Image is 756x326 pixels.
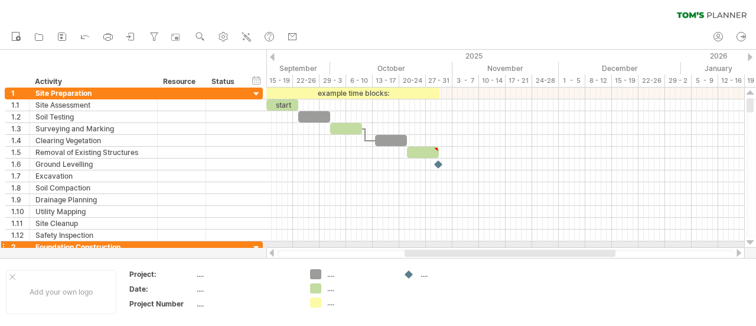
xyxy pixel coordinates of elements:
[330,62,452,75] div: October 2025
[266,99,298,111] div: start
[692,75,718,87] div: 5 - 9
[399,75,426,87] div: 20-24
[506,75,532,87] div: 17 - 21
[452,62,559,75] div: November 2025
[35,135,151,146] div: Clearing Vegetation
[35,159,151,170] div: Ground Levelling
[327,283,392,293] div: ....
[163,76,199,88] div: Resource
[479,75,506,87] div: 10 - 14
[6,270,116,314] div: Add your own logo
[11,230,29,241] div: 1.12
[452,75,479,87] div: 3 - 7
[35,182,151,193] div: Soil Compaction
[35,123,151,134] div: Surveying and Marking
[211,76,237,88] div: Status
[320,75,346,87] div: 29 - 3
[35,147,151,158] div: Removal of Existing Structures
[129,269,194,279] div: Project:
[11,241,29,253] div: 2
[11,135,29,146] div: 1.4
[197,284,296,294] div: ....
[293,75,320,87] div: 22-26
[426,75,452,87] div: 27 - 31
[129,299,194,309] div: Project Number
[35,76,151,88] div: Activity
[11,218,29,229] div: 1.11
[373,75,399,87] div: 13 - 17
[718,75,745,87] div: 12 - 16
[213,62,330,75] div: September 2025
[11,194,29,205] div: 1.9
[11,159,29,170] div: 1.6
[35,99,151,111] div: Site Assessment
[665,75,692,87] div: 29 - 2
[11,182,29,193] div: 1.8
[11,123,29,134] div: 1.3
[11,88,29,99] div: 1
[327,298,392,308] div: ....
[35,111,151,122] div: Soil Testing
[35,88,151,99] div: Site Preparation
[35,170,151,182] div: Excavation
[346,75,373,87] div: 6 - 10
[612,75,638,87] div: 15 - 19
[585,75,612,87] div: 8 - 12
[266,75,293,87] div: 15 - 19
[327,269,392,279] div: ....
[638,75,665,87] div: 22-26
[532,75,559,87] div: 24-28
[35,230,151,241] div: Safety Inspection
[559,75,585,87] div: 1 - 5
[11,206,29,217] div: 1.10
[11,111,29,122] div: 1.2
[35,241,151,253] div: Foundation Construction
[129,284,194,294] div: Date:
[11,147,29,158] div: 1.5
[11,170,29,182] div: 1.7
[35,194,151,205] div: Drainage Planning
[11,99,29,111] div: 1.1
[266,88,439,99] div: example time blocks:
[559,62,681,75] div: December 2025
[35,218,151,229] div: Site Cleanup
[197,269,296,279] div: ....
[35,206,151,217] div: Utility Mapping
[197,299,296,309] div: ....
[421,269,485,279] div: ....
